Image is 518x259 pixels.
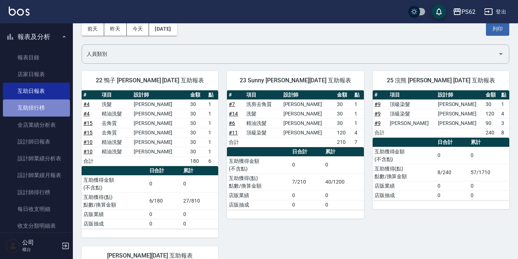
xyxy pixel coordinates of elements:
[290,200,323,209] td: 0
[481,5,509,19] button: 登出
[3,27,70,46] button: 報表及分析
[132,90,188,100] th: 設計師
[335,99,353,109] td: 30
[188,118,207,128] td: 30
[82,192,148,209] td: 互助獲得(點) 點數/換算金額
[3,99,70,116] a: 互助排行榜
[374,120,381,126] a: #9
[100,99,132,109] td: 洗髮
[188,99,207,109] td: 30
[388,118,436,128] td: [PERSON_NAME]
[207,90,218,100] th: 點
[335,137,353,147] td: 210
[132,109,188,118] td: [PERSON_NAME]
[353,137,364,147] td: 7
[148,175,182,192] td: 0
[100,137,132,147] td: 精油洗髮
[181,209,218,219] td: 0
[282,99,335,109] td: [PERSON_NAME]
[469,138,509,147] th: 累計
[227,191,290,200] td: 店販業績
[244,118,281,128] td: 精油洗髮
[132,137,188,147] td: [PERSON_NAME]
[207,128,218,137] td: 1
[82,156,100,166] td: 合計
[82,209,148,219] td: 店販業績
[282,109,335,118] td: [PERSON_NAME]
[244,99,281,109] td: 洗剪去角質
[132,147,188,156] td: [PERSON_NAME]
[373,90,388,100] th: #
[335,90,353,100] th: 金額
[188,109,207,118] td: 30
[484,109,499,118] td: 120
[181,192,218,209] td: 27/810
[499,118,509,128] td: 3
[181,175,218,192] td: 0
[335,128,353,137] td: 120
[373,138,509,200] table: a dense table
[323,191,364,200] td: 0
[83,111,90,117] a: #4
[227,156,290,173] td: 互助獲得金額 (不含點)
[381,77,501,84] span: 25 浣熊 [PERSON_NAME] [DATE] 互助報表
[100,109,132,118] td: 精油洗髮
[3,150,70,167] a: 設計師業績分析表
[436,90,484,100] th: 設計師
[236,77,355,84] span: 23 Sunny [PERSON_NAME][DATE] 互助報表
[100,90,132,100] th: 項目
[290,147,323,157] th: 日合計
[82,175,148,192] td: 互助獲得金額 (不含點)
[148,166,182,176] th: 日合計
[3,201,70,217] a: 每日收支明細
[432,4,446,19] button: save
[469,147,509,164] td: 0
[227,137,244,147] td: 合計
[323,200,364,209] td: 0
[373,147,436,164] td: 互助獲得金額 (不含點)
[388,109,436,118] td: 頂級染髮
[100,128,132,137] td: 去角質
[207,118,218,128] td: 1
[373,128,388,137] td: 合計
[436,147,468,164] td: 0
[353,109,364,118] td: 1
[388,99,436,109] td: 頂級染髮
[436,138,468,147] th: 日合計
[188,147,207,156] td: 30
[188,156,207,166] td: 180
[227,90,244,100] th: #
[499,99,509,109] td: 1
[229,120,235,126] a: #6
[436,99,484,109] td: [PERSON_NAME]
[82,166,218,229] table: a dense table
[3,66,70,83] a: 店家日報表
[188,90,207,100] th: 金額
[148,192,182,209] td: 6/180
[436,191,468,200] td: 0
[499,90,509,100] th: 點
[100,147,132,156] td: 精油洗髮
[436,118,484,128] td: [PERSON_NAME]
[3,83,70,99] a: 互助日報表
[207,109,218,118] td: 1
[353,118,364,128] td: 1
[436,164,468,181] td: 8/240
[323,156,364,173] td: 0
[290,173,323,191] td: 7/210
[374,111,381,117] a: #9
[227,147,364,210] table: a dense table
[335,118,353,128] td: 30
[22,239,59,246] h5: 公司
[149,22,177,36] button: [DATE]
[82,90,100,100] th: #
[9,7,30,16] img: Logo
[127,22,149,36] button: 今天
[244,90,281,100] th: 項目
[484,128,499,137] td: 240
[3,49,70,66] a: 報表目錄
[148,209,182,219] td: 0
[282,118,335,128] td: [PERSON_NAME]
[353,128,364,137] td: 4
[227,200,290,209] td: 店販抽成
